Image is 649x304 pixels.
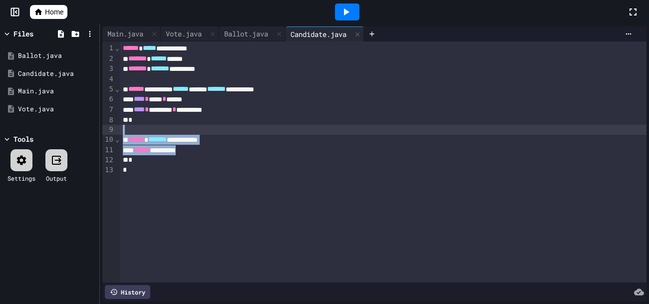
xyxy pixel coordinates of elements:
[286,29,351,39] div: Candidate.java
[46,174,67,183] div: Output
[102,135,115,145] div: 10
[115,135,120,143] span: Fold line
[18,51,96,61] div: Ballot.java
[18,69,96,79] div: Candidate.java
[161,28,207,39] div: Vote.java
[102,84,115,95] div: 5
[102,155,115,165] div: 12
[161,26,219,41] div: Vote.java
[105,285,150,299] div: History
[45,7,63,17] span: Home
[219,26,286,41] div: Ballot.java
[13,134,33,144] div: Tools
[102,94,115,105] div: 6
[219,28,273,39] div: Ballot.java
[18,104,96,114] div: Vote.java
[102,64,115,74] div: 3
[115,44,120,52] span: Fold line
[102,115,115,125] div: 8
[102,74,115,84] div: 4
[102,165,115,175] div: 13
[102,43,115,54] div: 1
[102,54,115,64] div: 2
[102,125,115,135] div: 9
[18,86,96,96] div: Main.java
[115,85,120,93] span: Fold line
[286,26,364,41] div: Candidate.java
[102,28,148,39] div: Main.java
[13,28,33,39] div: Files
[102,105,115,115] div: 7
[102,26,161,41] div: Main.java
[102,145,115,156] div: 11
[7,174,35,183] div: Settings
[30,5,67,19] a: Home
